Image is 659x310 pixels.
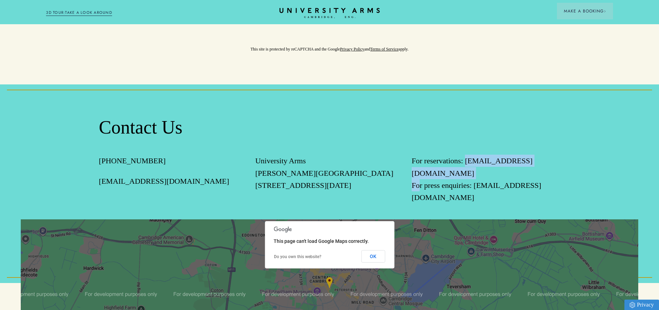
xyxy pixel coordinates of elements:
[46,10,112,16] a: 3D TOUR:TAKE A LOOK AROUND
[630,302,635,308] img: Privacy
[99,156,166,165] a: [PHONE_NUMBER]
[274,254,321,259] a: Do you own this website?
[168,38,491,52] p: This site is protected by reCAPTCHA and the Google and apply.
[340,47,364,52] a: Privacy Policy
[624,300,659,310] a: Privacy
[280,8,380,19] a: Home
[564,8,606,14] span: Make a Booking
[99,177,229,185] a: [EMAIL_ADDRESS][DOMAIN_NAME]
[412,155,560,203] p: For reservations: [EMAIL_ADDRESS][DOMAIN_NAME] For press enquiries: [EMAIL_ADDRESS][DOMAIN_NAME]
[255,155,404,191] p: University Arms [PERSON_NAME][GEOGRAPHIC_DATA][STREET_ADDRESS][DATE]
[274,238,369,244] span: This page can't load Google Maps correctly.
[557,3,613,19] button: Make a BookingArrow icon
[99,116,560,139] h2: Contact Us
[370,47,399,52] a: Terms of Service
[361,250,385,263] button: OK
[604,10,606,12] img: Arrow icon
